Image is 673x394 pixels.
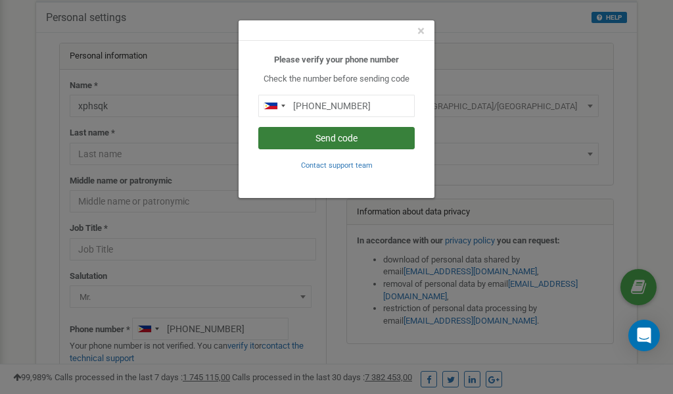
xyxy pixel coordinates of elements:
[259,95,289,116] div: Telephone country code
[417,23,425,39] span: ×
[258,95,415,117] input: 0905 123 4567
[258,73,415,86] p: Check the number before sending code
[628,320,660,351] div: Open Intercom Messenger
[301,160,373,170] a: Contact support team
[258,127,415,149] button: Send code
[301,161,373,170] small: Contact support team
[417,24,425,38] button: Close
[274,55,399,64] b: Please verify your phone number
